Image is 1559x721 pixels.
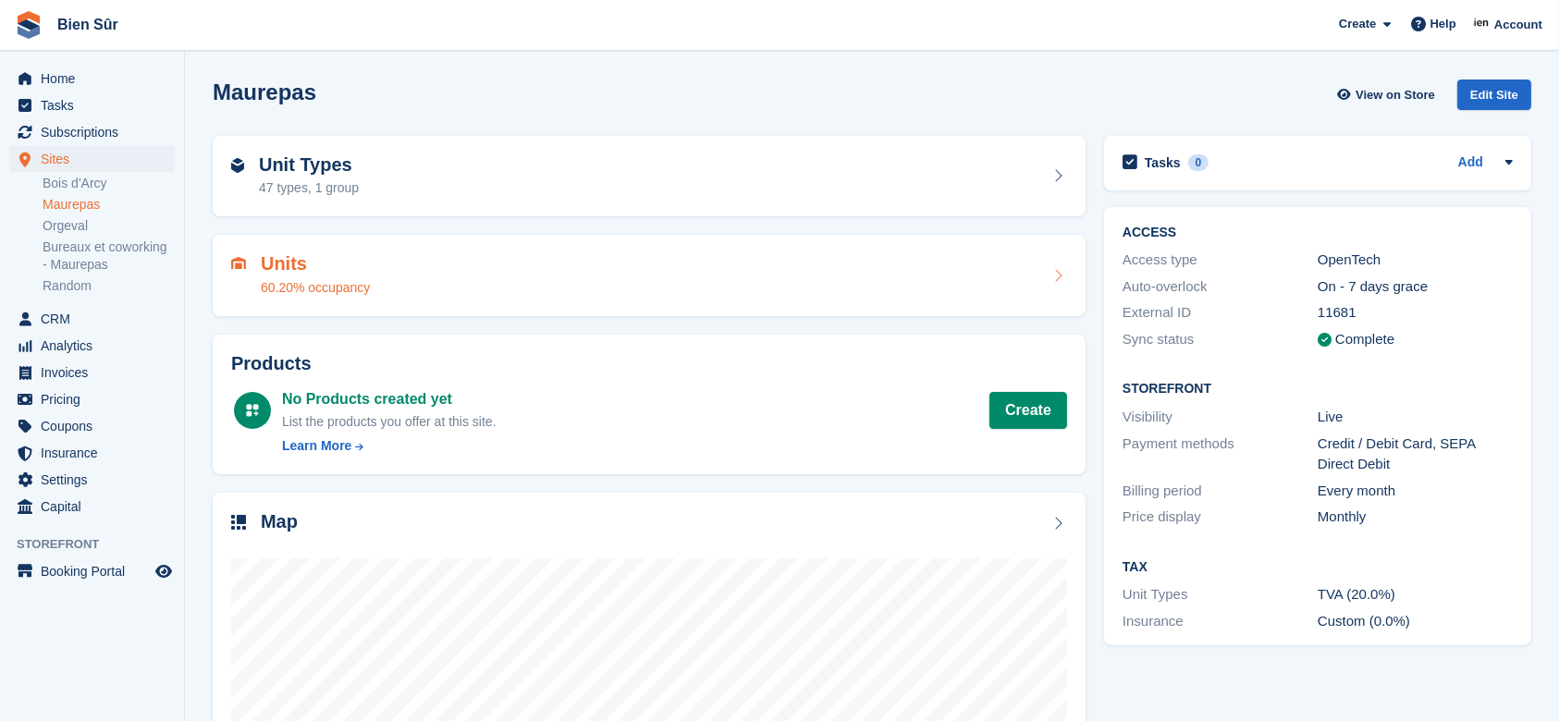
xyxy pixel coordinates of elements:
[43,175,175,192] a: Bois d'Arcy
[41,440,152,466] span: Insurance
[1123,507,1318,528] div: Price display
[41,92,152,118] span: Tasks
[259,154,359,176] h2: Unit Types
[41,494,152,519] span: Capital
[9,494,175,519] a: menu
[153,560,175,582] a: Preview store
[41,306,152,332] span: CRM
[1430,15,1456,33] span: Help
[259,178,359,198] div: 47 types, 1 group
[282,388,497,410] div: No Products created yet
[1123,250,1318,271] div: Access type
[1318,434,1513,475] div: Credit / Debit Card, SEPA Direct Debit
[9,386,175,412] a: menu
[43,217,175,235] a: Orgeval
[9,360,175,385] a: menu
[9,92,175,118] a: menu
[1123,584,1318,605] div: Unit Types
[15,11,43,39] img: stora-icon-8386f47178a22dfd0bd8f6a31ec36ba5ce8667c1dd55bd0f319d3a0aa187defe.svg
[1123,560,1513,575] h2: Tax
[41,558,152,584] span: Booking Portal
[231,257,246,270] img: unit-icn-7be61d7bf1b0ce9d3e12c5938cc71ed9869f7b940bace4675aadf7bd6d80202e.svg
[41,66,152,92] span: Home
[1123,382,1513,397] h2: Storefront
[41,119,152,145] span: Subscriptions
[43,277,175,295] a: Random
[41,146,152,172] span: Sites
[1318,276,1513,298] div: On - 7 days grace
[9,558,175,584] a: menu
[1123,481,1318,502] div: Billing period
[245,403,260,418] img: custom-product-icn-white-7c27a13f52cf5f2f504a55ee73a895a1f82ff5669d69490e13668eaf7ade3bb5.svg
[1123,329,1318,350] div: Sync status
[9,306,175,332] a: menu
[1318,584,1513,605] div: TVA (20.0%)
[41,333,152,359] span: Analytics
[1318,407,1513,428] div: Live
[282,436,351,456] div: Learn More
[213,235,1086,316] a: Units 60.20% occupancy
[1318,611,1513,632] div: Custom (0.0%)
[1123,434,1318,475] div: Payment methods
[1494,16,1542,34] span: Account
[41,386,152,412] span: Pricing
[1318,507,1513,528] div: Monthly
[1123,226,1513,240] h2: ACCESS
[9,440,175,466] a: menu
[9,413,175,439] a: menu
[1356,86,1435,104] span: View on Store
[43,196,175,214] a: Maurepas
[231,353,1067,374] h2: Products
[41,360,152,385] span: Invoices
[1123,276,1318,298] div: Auto-overlock
[261,511,298,532] h2: Map
[1145,154,1181,171] h2: Tasks
[1457,79,1531,110] div: Edit Site
[1318,302,1513,324] div: 11681
[1339,15,1376,33] span: Create
[1123,611,1318,632] div: Insurance
[231,515,246,530] img: map-icn-33ee37083ee616e46c38cad1a60f524a97daa1e2b2c8c0bc3eb3415660979fc1.svg
[50,9,126,40] a: Bien Sûr
[989,392,1067,429] a: Create
[9,467,175,493] a: menu
[1457,79,1531,117] a: Edit Site
[9,333,175,359] a: menu
[1318,481,1513,502] div: Every month
[231,158,244,173] img: unit-type-icn-2b2737a686de81e16bb02015468b77c625bbabd49415b5ef34ead5e3b44a266d.svg
[282,414,497,429] span: List the products you offer at this site.
[213,136,1086,217] a: Unit Types 47 types, 1 group
[41,413,152,439] span: Coupons
[1188,154,1209,171] div: 0
[1334,79,1442,110] a: View on Store
[1123,407,1318,428] div: Visibility
[213,79,316,104] h2: Maurepas
[282,436,497,456] a: Learn More
[1318,250,1513,271] div: OpenTech
[1473,15,1491,33] img: Asmaa Habri
[17,535,184,554] span: Storefront
[1458,153,1483,174] a: Add
[41,467,152,493] span: Settings
[1335,329,1394,350] div: Complete
[43,238,175,274] a: Bureaux et coworking - Maurepas
[9,119,175,145] a: menu
[9,146,175,172] a: menu
[1123,302,1318,324] div: External ID
[261,253,370,275] h2: Units
[261,278,370,298] div: 60.20% occupancy
[9,66,175,92] a: menu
